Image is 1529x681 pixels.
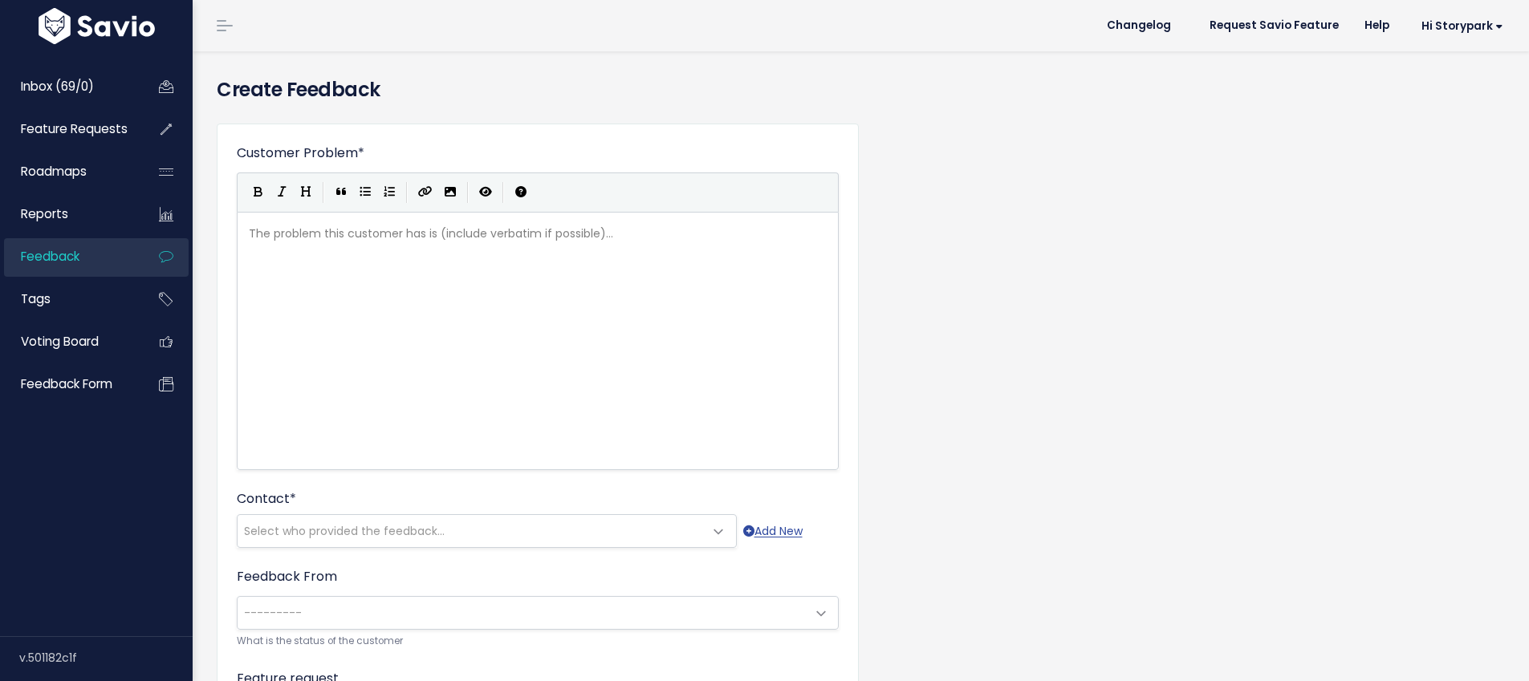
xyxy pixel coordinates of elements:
[21,78,94,95] span: Inbox (69/0)
[4,366,133,403] a: Feedback form
[21,205,68,222] span: Reports
[4,196,133,233] a: Reports
[438,180,462,205] button: Import an image
[1352,14,1402,38] a: Help
[21,375,112,392] span: Feedback form
[1197,14,1352,38] a: Request Savio Feature
[467,182,469,202] i: |
[21,120,128,137] span: Feature Requests
[19,637,193,679] div: v.501182c1f
[270,180,294,205] button: Italic
[509,180,533,205] button: Markdown Guide
[21,248,79,265] span: Feedback
[21,290,51,307] span: Tags
[502,182,504,202] i: |
[4,238,133,275] a: Feedback
[4,281,133,318] a: Tags
[4,68,133,105] a: Inbox (69/0)
[413,180,438,205] button: Create Link
[323,182,324,202] i: |
[237,633,839,650] small: What is the status of the customer
[35,8,159,44] img: logo-white.9d6f32f41409.svg
[1107,20,1171,31] span: Changelog
[294,180,318,205] button: Heading
[1421,20,1503,32] span: Hi Storypark
[21,163,87,180] span: Roadmaps
[4,111,133,148] a: Feature Requests
[4,153,133,190] a: Roadmaps
[237,489,296,509] label: Contact
[1402,14,1516,39] a: Hi Storypark
[4,323,133,360] a: Voting Board
[217,75,1505,104] h4: Create Feedback
[743,521,803,541] a: Add New
[237,567,337,586] label: Feedback From
[244,523,445,539] span: Select who provided the feedback...
[244,605,302,621] span: ---------
[406,182,408,202] i: |
[237,144,364,163] label: Customer Problem
[353,180,377,205] button: Generic List
[246,180,270,205] button: Bold
[377,180,401,205] button: Numbered List
[21,333,99,350] span: Voting Board
[474,180,498,205] button: Toggle Preview
[329,180,353,205] button: Quote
